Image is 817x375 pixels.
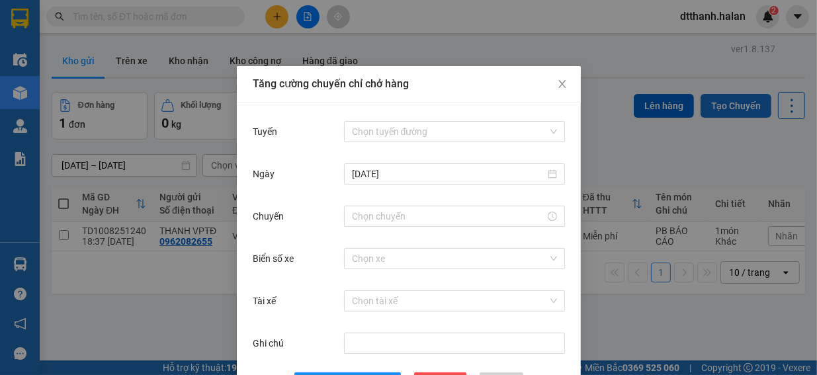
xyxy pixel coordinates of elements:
input: Biển số xe [351,249,547,269]
label: Tuyến [253,126,284,137]
input: Ghi chú [343,333,564,354]
input: Chuyến [351,209,544,224]
div: Tăng cường chuyến chỉ chở hàng [253,77,565,91]
label: Ghi chú [253,338,290,349]
label: Ngày [253,169,281,179]
label: Tài xế [253,296,282,306]
span: close [557,79,568,89]
button: Close [544,66,581,103]
input: Ngày [351,167,544,181]
input: Tài xế [351,291,547,311]
label: Biển số xe [253,253,300,264]
label: Chuyến [253,211,290,222]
